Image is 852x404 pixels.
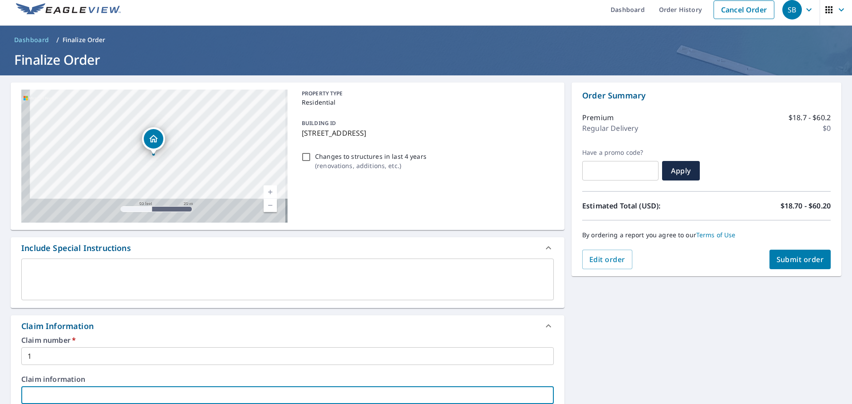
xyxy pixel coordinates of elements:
[669,166,693,176] span: Apply
[264,199,277,212] a: Current Level 19, Zoom Out
[302,98,550,107] p: Residential
[11,237,564,259] div: Include Special Instructions
[582,112,614,123] p: Premium
[315,161,426,170] p: ( renovations, additions, etc. )
[789,112,831,123] p: $18.7 - $60.2
[769,250,831,269] button: Submit order
[582,149,659,157] label: Have a promo code?
[56,35,59,45] li: /
[63,35,106,44] p: Finalize Order
[11,51,841,69] h1: Finalize Order
[781,200,831,211] p: $18.70 - $60.20
[142,127,165,155] div: Dropped pin, building 1, Residential property, 8952 4th St Berrien Springs, MI 49103
[582,123,638,133] p: Regular Delivery
[302,128,550,138] p: [STREET_ADDRESS]
[582,200,706,211] p: Estimated Total (USD):
[21,337,554,344] label: Claim number
[589,255,625,264] span: Edit order
[582,90,831,102] p: Order Summary
[823,123,831,133] p: $0
[696,231,736,239] a: Terms of Use
[582,231,831,239] p: By ordering a report you agree to our
[777,255,824,264] span: Submit order
[11,33,53,47] a: Dashboard
[662,161,700,180] button: Apply
[21,320,94,332] div: Claim Information
[21,242,131,254] div: Include Special Instructions
[11,33,841,47] nav: breadcrumb
[11,315,564,337] div: Claim Information
[302,90,550,98] p: PROPERTY TYPE
[16,3,121,16] img: EV Logo
[582,250,632,269] button: Edit order
[21,376,554,383] label: Claim information
[302,119,336,127] p: BUILDING ID
[264,185,277,199] a: Current Level 19, Zoom In
[714,0,774,19] a: Cancel Order
[14,35,49,44] span: Dashboard
[315,152,426,161] p: Changes to structures in last 4 years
